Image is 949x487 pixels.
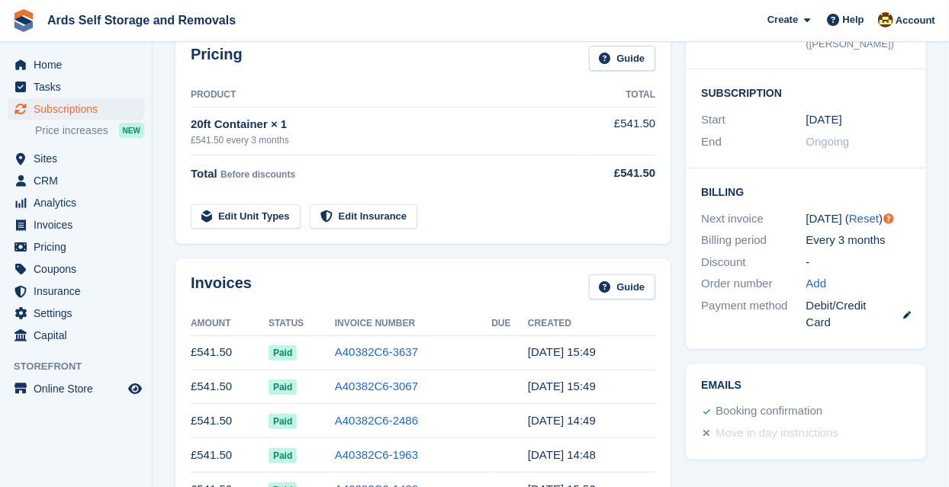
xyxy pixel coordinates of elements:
[8,325,144,346] a: menu
[882,212,896,226] div: Tooltip anchor
[35,122,144,139] a: Price increases NEW
[335,345,418,358] a: A40382C6-3637
[35,123,108,138] span: Price increases
[191,83,584,107] th: Product
[269,345,297,360] span: Paid
[716,402,822,421] div: Booking confirmation
[8,170,144,191] a: menu
[896,13,935,28] span: Account
[12,9,35,32] img: stora-icon-8386f47178a22dfd0bd8f6a31ec36ba5ce8667c1dd55bd0f319d3a0aa187defe.svg
[34,98,125,120] span: Subscriptions
[8,280,144,302] a: menu
[584,107,655,155] td: £541.50
[34,192,125,213] span: Analytics
[701,133,806,151] div: End
[8,258,144,280] a: menu
[191,46,243,71] h2: Pricing
[119,123,144,138] div: NEW
[191,274,252,300] h2: Invoices
[701,210,806,228] div: Next invoice
[41,8,242,33] a: Ards Self Storage and Removals
[528,312,655,336] th: Created
[269,448,297,463] span: Paid
[843,12,864,27] span: Help
[767,12,798,27] span: Create
[701,380,911,392] h2: Emails
[701,254,806,271] div: Discount
[701,297,806,332] div: Payment method
[8,76,144,98] a: menu
[806,254,911,271] div: -
[191,204,301,229] a: Edit Unit Types
[8,98,144,120] a: menu
[584,83,655,107] th: Total
[878,12,893,27] img: Mark McFerran
[8,378,144,399] a: menu
[701,111,806,129] div: Start
[8,54,144,75] a: menu
[310,204,418,229] a: Edit Insurance
[806,135,850,148] span: Ongoing
[269,414,297,429] span: Paid
[528,345,596,358] time: 2025-08-15 14:49:11 UTC
[8,192,144,213] a: menu
[269,380,297,395] span: Paid
[34,236,125,258] span: Pricing
[191,167,217,180] span: Total
[191,404,269,438] td: £541.50
[335,380,418,392] a: A40382C6-3067
[34,148,125,169] span: Sites
[34,325,125,346] span: Capital
[806,297,911,332] div: Debit/Credit Card
[8,236,144,258] a: menu
[34,258,125,280] span: Coupons
[220,169,295,180] span: Before discounts
[701,275,806,293] div: Order number
[191,370,269,404] td: £541.50
[806,232,911,249] div: Every 3 months
[716,425,838,443] div: Move in day instructions
[191,438,269,473] td: £541.50
[34,303,125,324] span: Settings
[806,111,842,129] time: 2024-02-15 00:00:00 UTC
[191,116,584,133] div: 20ft Container × 1
[8,303,144,324] a: menu
[191,312,269,336] th: Amount
[126,380,144,398] a: Preview store
[269,312,335,336] th: Status
[589,274,656,300] a: Guide
[806,210,911,228] div: [DATE] ( )
[701,85,911,100] h2: Subscription
[528,414,596,427] time: 2025-02-15 14:49:01 UTC
[34,214,125,235] span: Invoices
[191,335,269,370] td: £541.50
[701,184,911,199] h2: Billing
[34,378,125,399] span: Online Store
[589,46,656,71] a: Guide
[191,133,584,147] div: £541.50 every 3 months
[528,380,596,392] time: 2025-05-15 14:49:38 UTC
[8,214,144,235] a: menu
[14,359,152,374] span: Storefront
[491,312,528,336] th: Due
[335,312,491,336] th: Invoice Number
[8,148,144,169] a: menu
[34,76,125,98] span: Tasks
[34,54,125,75] span: Home
[335,448,418,461] a: A40382C6-1963
[701,232,806,249] div: Billing period
[806,275,827,293] a: Add
[335,414,418,427] a: A40382C6-2486
[528,448,596,461] time: 2024-11-15 14:48:50 UTC
[849,212,879,225] a: Reset
[584,165,655,182] div: £541.50
[34,280,125,302] span: Insurance
[34,170,125,191] span: CRM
